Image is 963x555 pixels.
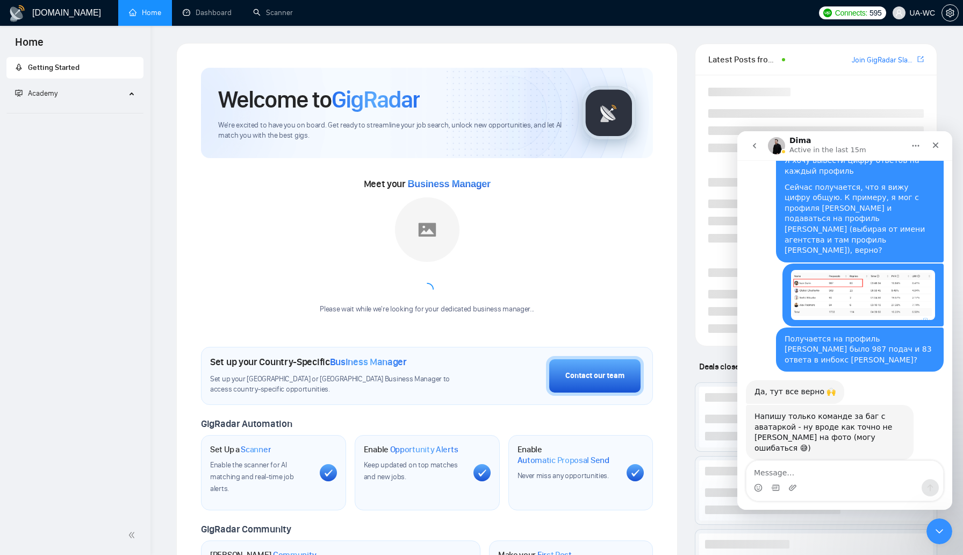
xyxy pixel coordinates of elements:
h1: Enable [364,444,458,455]
a: searchScanner [253,8,293,17]
div: Dima says… [9,249,206,274]
span: GigRadar [332,85,420,114]
span: Opportunity Alerts [390,444,458,455]
span: fund-projection-screen [15,89,23,97]
a: setting [942,9,959,17]
span: Never miss any opportunities. [518,471,609,480]
span: Academy [15,89,58,98]
span: Academy [28,89,58,98]
button: Emoji picker [17,352,25,361]
li: Academy Homepage [6,109,143,116]
div: Получается на профиль [PERSON_NAME] было 987 подач и 83 ответа в инбокс [PERSON_NAME]? [47,203,198,234]
img: upwork-logo.png [823,9,832,17]
span: Keep updated on top matches and new jobs. [364,460,458,481]
div: Contact our team [565,370,624,382]
h1: Welcome to [218,85,420,114]
iframe: To enrich screen reader interactions, please activate Accessibility in Grammarly extension settings [737,131,952,510]
div: Напишу только команде за баг с аватаркой - ну вроде как точно не [PERSON_NAME] на фото (могу ошиб... [9,274,176,329]
h1: Set Up a [210,444,271,455]
span: GigRadar Community [201,523,291,535]
span: Scanner [241,444,271,455]
div: Сейчас получается, что я вижу цифру общую. К примеру, я мог с профиля [PERSON_NAME] и подаваться ... [47,51,198,125]
span: export [917,55,924,63]
div: Please wait while we're looking for your dedicated business manager... [313,304,541,315]
span: loading [420,282,434,296]
span: 595 [869,7,881,19]
li: Getting Started [6,57,143,79]
div: Напишу только команде за баг с аватаркой - ну вроде как точно не [PERSON_NAME] на фото (могу ошиб... [17,280,168,322]
span: Automatic Proposal Send [518,455,609,466]
span: Set up your [GEOGRAPHIC_DATA] or [GEOGRAPHIC_DATA] Business Manager to access country-specific op... [210,374,470,395]
button: Gif picker [34,352,42,361]
span: Home [6,34,52,57]
span: double-left [128,530,139,540]
div: Да, тут все верно 🙌 [9,249,107,273]
span: setting [942,9,958,17]
img: gigradar-logo.png [582,86,636,140]
a: dashboardDashboard [183,8,232,17]
button: Upload attachment [51,352,60,361]
div: Да, тут все верно 🙌 [17,255,98,266]
span: Enable the scanner for AI matching and real-time job alerts. [210,460,293,493]
div: bizdev@uawc.agency says… [9,196,206,250]
button: Send a message… [184,348,202,365]
button: Contact our team [546,356,644,396]
div: Dima says… [9,274,206,348]
span: Deals closed by similar GigRadar users [695,357,840,376]
span: rocket [15,63,23,71]
iframe: Intercom live chat [926,518,952,544]
img: logo [9,5,26,22]
a: export [917,54,924,65]
span: Getting Started [28,63,80,72]
textarea: Message… [9,330,206,348]
span: Business Manager [408,179,491,189]
span: user [895,9,903,17]
div: Получается на профиль [PERSON_NAME] было 987 подач и 83 ответа в инбокс [PERSON_NAME]? [39,196,206,241]
span: GigRadar Automation [201,418,292,430]
a: homeHome [129,8,161,17]
img: placeholder.png [395,197,459,262]
button: setting [942,4,959,22]
h1: Set up your Country-Specific [210,356,407,368]
a: Join GigRadar Slack Community [852,54,915,66]
div: bizdev@uawc.agency says… [9,132,206,196]
h1: Enable [518,444,619,465]
span: Latest Posts from the GigRadar Community [708,53,779,66]
span: Meet your [364,178,491,190]
span: We're excited to have you on board. Get ready to streamline your job search, unlock new opportuni... [218,120,565,141]
span: Connects: [835,7,867,19]
span: Business Manager [330,356,407,368]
